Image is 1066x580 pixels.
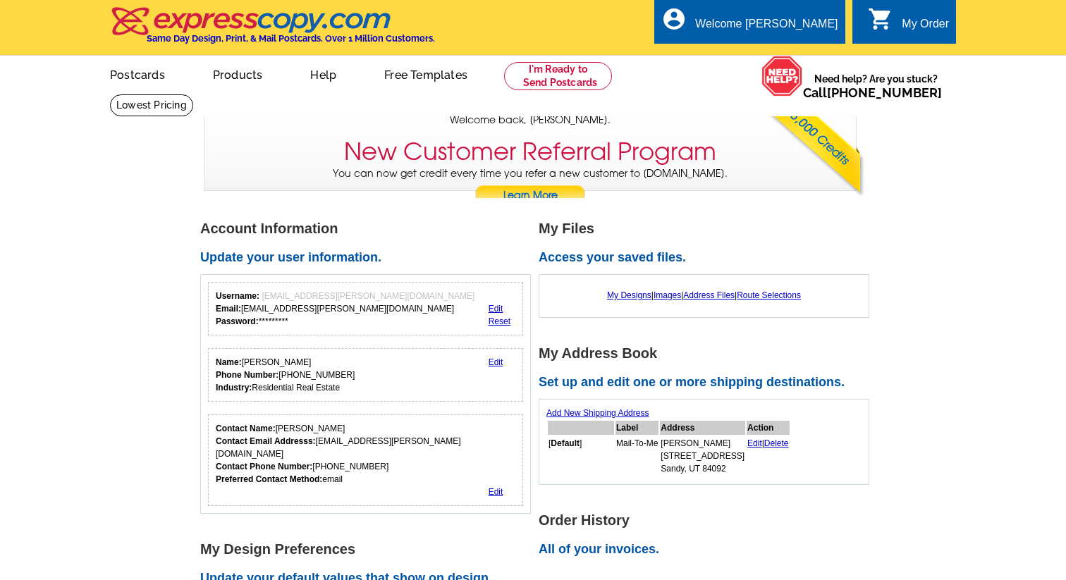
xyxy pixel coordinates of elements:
div: Your login information. [208,282,523,335]
span: Need help? Are you stuck? [803,72,949,100]
h1: My Design Preferences [200,542,539,557]
th: Address [660,421,745,435]
strong: Email: [216,304,241,314]
a: My Designs [607,290,651,300]
h1: My Files [539,221,877,236]
a: Free Templates [362,57,490,90]
a: Edit [489,487,503,497]
a: Edit [489,304,503,314]
h2: Update your user information. [200,250,539,266]
h2: Access your saved files. [539,250,877,266]
strong: Industry: [216,383,252,393]
div: Who should we contact regarding order issues? [208,414,523,506]
a: Route Selections [737,290,801,300]
div: | | | [546,282,862,309]
h2: All of your invoices. [539,542,877,557]
a: Edit [747,438,762,448]
b: Default [551,438,580,448]
th: Action [747,421,790,435]
a: Help [288,57,359,90]
td: | [747,436,790,476]
strong: Contact Phone Number: [216,462,312,471]
a: [PHONE_NUMBER] [827,85,942,100]
p: You can now get credit every time you refer a new customer to [DOMAIN_NAME]. [204,166,856,206]
h4: Same Day Design, Print, & Mail Postcards. Over 1 Million Customers. [147,33,435,44]
a: shopping_cart My Order [868,16,949,33]
strong: Username: [216,291,259,301]
strong: Contact Name: [216,424,276,433]
strong: Name: [216,357,242,367]
img: help [761,56,803,97]
div: Welcome [PERSON_NAME] [695,18,838,37]
div: My Order [902,18,949,37]
a: Add New Shipping Address [546,408,649,418]
a: Edit [489,357,503,367]
a: Learn More [474,185,586,206]
a: Images [654,290,681,300]
strong: Password: [216,316,259,326]
span: Welcome back, [PERSON_NAME]. [450,113,611,128]
div: Your personal details. [208,348,523,402]
div: [PERSON_NAME] [PHONE_NUMBER] Residential Real Estate [216,356,355,394]
strong: Phone Number: [216,370,278,380]
a: Products [190,57,286,90]
strong: Preferred Contact Method: [216,474,322,484]
span: [EMAIL_ADDRESS][PERSON_NAME][DOMAIN_NAME] [262,291,474,301]
a: Reset [489,316,510,326]
h1: Order History [539,513,877,528]
a: Same Day Design, Print, & Mail Postcards. Over 1 Million Customers. [110,17,435,44]
th: Label [615,421,658,435]
i: shopping_cart [868,6,893,32]
td: Mail-To-Me [615,436,658,476]
strong: Contact Email Addresss: [216,436,316,446]
a: Address Files [683,290,735,300]
h1: Account Information [200,221,539,236]
h2: Set up and edit one or more shipping destinations. [539,375,877,390]
a: Postcards [87,57,188,90]
i: account_circle [661,6,687,32]
h1: My Address Book [539,346,877,361]
div: [PERSON_NAME] [EMAIL_ADDRESS][PERSON_NAME][DOMAIN_NAME] [PHONE_NUMBER] email [216,422,515,486]
a: Delete [764,438,789,448]
td: [PERSON_NAME] [STREET_ADDRESS] Sandy, UT 84092 [660,436,745,476]
td: [ ] [548,436,614,476]
div: [EMAIL_ADDRESS][PERSON_NAME][DOMAIN_NAME] ********* [216,290,474,328]
h3: New Customer Referral Program [344,137,716,166]
span: Call [803,85,942,100]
